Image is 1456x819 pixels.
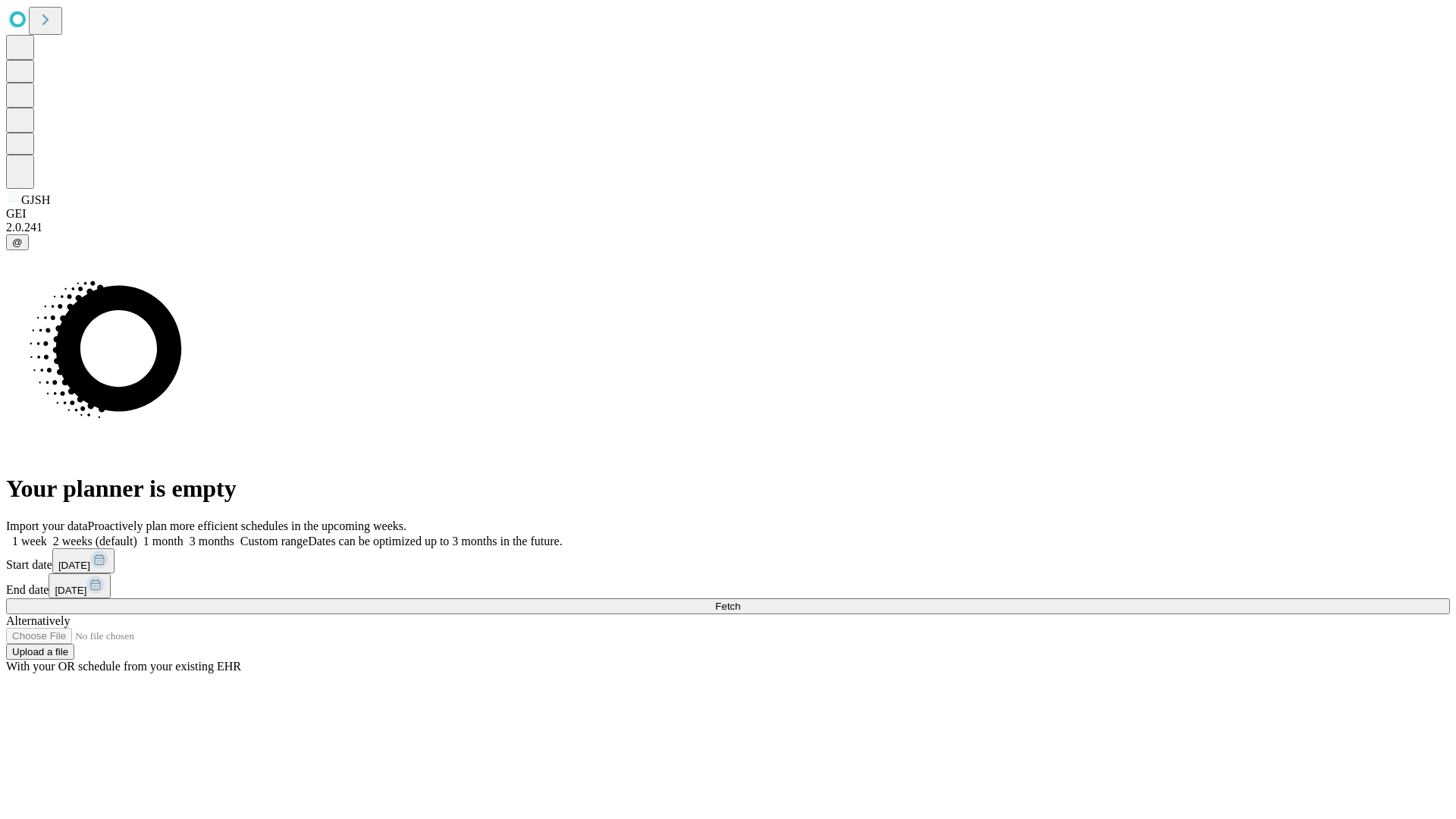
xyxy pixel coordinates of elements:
span: Dates can be optimized up to 3 months in the future. [308,535,562,548]
span: 3 months [190,535,234,548]
span: GJSH [21,193,50,206]
span: Custom range [240,535,308,548]
span: [DATE] [55,585,86,596]
span: With your OR schedule from your existing EHR [6,660,241,673]
span: Alternatively [6,614,70,627]
button: [DATE] [52,548,115,573]
span: [DATE] [58,560,90,571]
button: @ [6,234,29,250]
div: GEI [6,207,1450,221]
span: @ [12,237,23,248]
button: Upload a file [6,644,74,660]
span: Fetch [715,601,740,612]
div: End date [6,573,1450,598]
span: Import your data [6,519,88,532]
div: Start date [6,548,1450,573]
h1: Your planner is empty [6,475,1450,503]
span: 1 month [143,535,184,548]
span: 2 weeks (default) [53,535,137,548]
div: 2.0.241 [6,221,1450,234]
span: Proactively plan more efficient schedules in the upcoming weeks. [88,519,406,532]
button: [DATE] [49,573,111,598]
span: 1 week [12,535,47,548]
button: Fetch [6,598,1450,614]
